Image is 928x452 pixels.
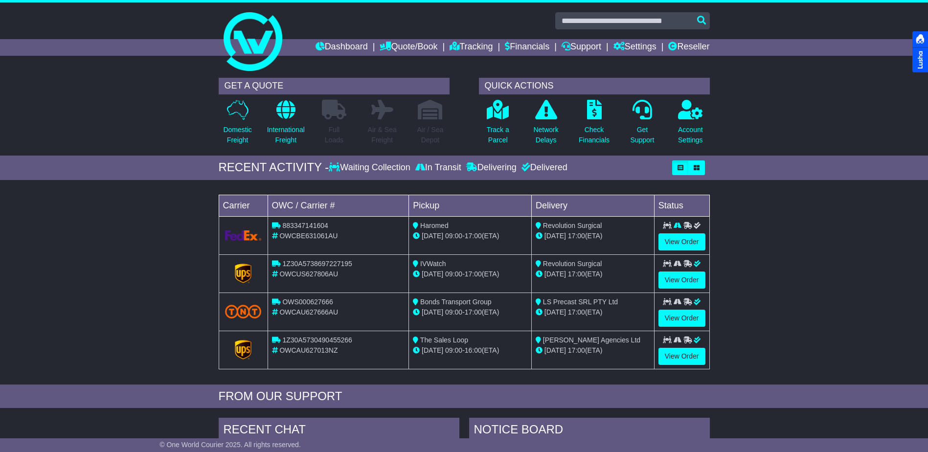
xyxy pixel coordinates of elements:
[219,195,268,216] td: Carrier
[536,269,650,279] div: (ETA)
[225,305,262,318] img: TNT_Domestic.png
[422,308,443,316] span: [DATE]
[420,336,468,344] span: The Sales Loop
[420,260,446,268] span: IVWatch
[219,78,450,94] div: GET A QUOTE
[465,270,482,278] span: 17:00
[568,308,585,316] span: 17:00
[279,270,338,278] span: OWCUS627806AU
[282,260,352,268] span: 1Z30A5738697227195
[413,231,527,241] div: - (ETA)
[543,260,602,268] span: Revolution Surgical
[544,346,566,354] span: [DATE]
[445,346,462,354] span: 09:00
[479,78,710,94] div: QUICK ACTIONS
[536,307,650,317] div: (ETA)
[568,270,585,278] span: 17:00
[267,125,305,145] p: International Freight
[413,307,527,317] div: - (ETA)
[316,39,368,56] a: Dashboard
[469,418,710,444] div: NOTICE BOARD
[267,99,305,151] a: InternationalFreight
[678,125,703,145] p: Account Settings
[658,233,705,250] a: View Order
[505,39,549,56] a: Financials
[613,39,656,56] a: Settings
[268,195,409,216] td: OWC / Carrier #
[223,125,251,145] p: Domestic Freight
[445,232,462,240] span: 09:00
[562,39,601,56] a: Support
[445,270,462,278] span: 09:00
[465,308,482,316] span: 17:00
[543,222,602,229] span: Revolution Surgical
[465,346,482,354] span: 16:00
[533,125,558,145] p: Network Delays
[543,298,618,306] span: LS Precast SRL PTY Ltd
[658,271,705,289] a: View Order
[409,195,532,216] td: Pickup
[413,345,527,356] div: - (ETA)
[282,298,333,306] span: OWS000627666
[368,125,397,145] p: Air & Sea Freight
[279,346,338,354] span: OWCAU627013NZ
[420,298,492,306] span: Bonds Transport Group
[223,99,252,151] a: DomesticFreight
[533,99,559,151] a: NetworkDelays
[445,308,462,316] span: 09:00
[329,162,412,173] div: Waiting Collection
[219,389,710,404] div: FROM OUR SUPPORT
[422,232,443,240] span: [DATE]
[536,345,650,356] div: (ETA)
[543,336,640,344] span: [PERSON_NAME] Agencies Ltd
[568,232,585,240] span: 17:00
[678,99,703,151] a: AccountSettings
[279,308,338,316] span: OWCAU627666AU
[487,125,509,145] p: Track a Parcel
[219,160,329,175] div: RECENT ACTIVITY -
[282,336,352,344] span: 1Z30A5730490455266
[579,125,610,145] p: Check Financials
[668,39,709,56] a: Reseller
[654,195,709,216] td: Status
[464,162,519,173] div: Delivering
[544,232,566,240] span: [DATE]
[531,195,654,216] td: Delivery
[422,346,443,354] span: [DATE]
[544,270,566,278] span: [DATE]
[536,231,650,241] div: (ETA)
[413,269,527,279] div: - (ETA)
[413,162,464,173] div: In Transit
[450,39,493,56] a: Tracking
[279,232,338,240] span: OWCBE631061AU
[417,125,444,145] p: Air / Sea Depot
[420,222,449,229] span: Haromed
[322,125,346,145] p: Full Loads
[282,222,328,229] span: 883347141604
[422,270,443,278] span: [DATE]
[219,418,459,444] div: RECENT CHAT
[235,340,251,360] img: GetCarrierServiceLogo
[658,348,705,365] a: View Order
[486,99,510,151] a: Track aParcel
[235,264,251,283] img: GetCarrierServiceLogo
[465,232,482,240] span: 17:00
[519,162,567,173] div: Delivered
[544,308,566,316] span: [DATE]
[568,346,585,354] span: 17:00
[630,125,654,145] p: Get Support
[225,230,262,241] img: GetCarrierServiceLogo
[658,310,705,327] a: View Order
[380,39,437,56] a: Quote/Book
[630,99,655,151] a: GetSupport
[578,99,610,151] a: CheckFinancials
[159,441,301,449] span: © One World Courier 2025. All rights reserved.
